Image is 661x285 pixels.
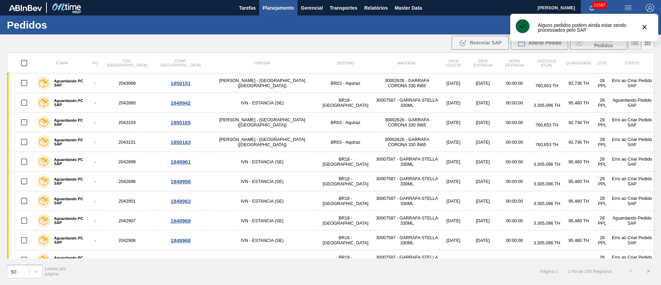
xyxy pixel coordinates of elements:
label: Aguardando PC SAP [51,197,87,205]
td: [DATE] [467,172,498,191]
td: 00:00:00 [499,132,531,152]
td: 2042896 [101,172,154,191]
td: 30007587 - GARRAFA STELLA 330ML [375,250,440,270]
img: Logout [646,4,654,12]
td: 2042907 [101,211,154,231]
td: [DATE] [467,231,498,250]
td: [DATE] [440,132,467,152]
img: TNhmsLtSVTkK8tSr43FrP2fwEKptu5GPRR3wAAAABJRU5ErkJggg== [9,5,42,11]
td: Erro ao Criar Pedido SAP [610,73,654,93]
td: [DATE] [440,211,467,231]
td: BR18 - [GEOGRAPHIC_DATA] [317,172,375,191]
td: 00:00:00 [499,113,531,132]
button: Reenviar SAP [452,36,509,50]
span: Destino [337,61,354,65]
td: [DATE] [467,132,498,152]
span: 1 - 50 de 105 Registros [568,269,612,274]
td: [DATE] [467,211,498,231]
td: Erro ao Criar Pedido SAP [610,231,654,250]
td: [DATE] [467,113,498,132]
td: [DATE] [440,113,467,132]
span: Tarefas [239,4,256,12]
span: 3.305,096 TH [534,221,560,226]
td: 28 PPL [594,73,610,93]
td: 92,736 TH [563,132,594,152]
a: Aguardando PC SAP-2042907IVN - ESTANCIA (SE)BR18 - [GEOGRAPHIC_DATA]30007587 - GARRAFA STELLA 330... [7,211,654,231]
a: Aguardando PC SAP-2043089[PERSON_NAME] - [GEOGRAPHIC_DATA] ([GEOGRAPHIC_DATA])BR03 - Aquiraz30002... [7,73,654,93]
td: 28 PPL [594,113,610,132]
td: [DATE] [467,73,498,93]
td: 28 PPL [594,211,610,231]
td: 30002626 - GARRAFA CORONA 330 IN65 [375,113,440,132]
td: IVN - ESTANCIA (SE) [208,191,317,211]
div: 1849942 [155,100,207,106]
button: Notificações [581,3,603,13]
td: Aguardando Pedido SAP [610,211,654,231]
a: Aguardando PC SAP-2042901IVN - ESTANCIA (SE)BR18 - [GEOGRAPHIC_DATA]30007587 - GARRAFA STELLA 330... [7,191,654,211]
td: - [90,73,101,93]
a: Aguardando PC SAP-2042899IVN - ESTANCIA (SE)BR18 - [GEOGRAPHIC_DATA]30007587 - GARRAFA STELLA 330... [7,152,654,172]
td: 00:00:00 [499,250,531,270]
td: IVN - ESTANCIA (SE) [208,172,317,191]
td: BR03 - Aquiraz [317,132,375,152]
td: 2043101 [101,132,154,152]
td: [DATE] [467,191,498,211]
span: 760,653 TH [535,83,558,88]
td: 2043103 [101,113,154,132]
td: 28 PPL [594,132,610,152]
td: IVN - ESTANCIA (SE) [208,93,317,113]
td: 95,480 TH [563,211,594,231]
span: Material [398,61,417,65]
div: Visão em Cards [641,36,654,49]
td: 95,480 TH [563,172,594,191]
td: 00:00:00 [499,231,531,250]
a: Aguardando PC SAP-2042896IVN - ESTANCIA (SE)BR18 - [GEOGRAPHIC_DATA]30007587 - GARRAFA STELLA 330... [7,172,654,191]
td: - [90,211,101,231]
div: 1849969 [155,218,207,224]
span: 3.305,096 TH [534,181,560,186]
td: 30007587 - GARRAFA STELLA 330ML [375,152,440,172]
td: 30007587 - GARRAFA STELLA 330ML [375,231,440,250]
span: Etapa [56,61,68,65]
td: 28 PPL [594,191,610,211]
a: Aguardando PC SAP-2042905IVN - ESTANCIA (SE)BR18 - [GEOGRAPHIC_DATA]30007587 - GARRAFA STELLA 330... [7,250,654,270]
td: [DATE] [440,93,467,113]
td: Erro ao Criar Pedido SAP [610,132,654,152]
a: Aguardando PC SAP-2042880IVN - ESTANCIA (SE)BR18 - [GEOGRAPHIC_DATA]30007587 - GARRAFA STELLA 330... [7,93,654,113]
td: 30007587 - GARRAFA STELLA 330ML [375,172,440,191]
span: 11587 [592,1,607,9]
td: 2042905 [101,250,154,270]
td: BR18 - [GEOGRAPHIC_DATA] [317,191,375,211]
span: Reenviar SAP [470,40,502,45]
td: 95,480 TH [563,152,594,172]
td: 00:00:00 [499,172,531,191]
td: BR03 - Aquiraz [317,113,375,132]
td: 00:00:00 [499,73,531,93]
span: Cód. [GEOGRAPHIC_DATA] [107,59,147,67]
td: 28 PPL [594,172,610,191]
td: 95,480 TH [563,191,594,211]
button: < [622,263,640,280]
button: > [640,263,657,280]
td: 00:00:00 [499,152,531,172]
span: Gerencial [301,4,323,12]
td: Erro ao Criar Pedido SAP [610,152,654,172]
span: Data coleta [446,59,461,67]
td: 30007587 - GARRAFA STELLA 330ML [375,93,440,113]
span: Data entrega [473,59,492,67]
td: Aguardando Pedido SAP [610,93,654,113]
td: IVN - ESTANCIA (SE) [208,152,317,172]
td: - [90,191,101,211]
td: BR03 - Aquiraz [317,73,375,93]
td: IVN - ESTANCIA (SE) [208,250,317,270]
span: 3.305,096 TH [534,103,560,108]
div: 1849963 [155,198,207,204]
div: 1849967 [155,257,207,263]
td: 30007587 - GARRAFA STELLA 330ML [375,211,440,231]
td: [DATE] [440,250,467,270]
label: Aguardando PC SAP [51,256,87,264]
td: BR18 - [GEOGRAPHIC_DATA] [317,250,375,270]
span: Status [625,61,639,65]
span: Origem [254,61,270,65]
div: 50 [11,268,17,274]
